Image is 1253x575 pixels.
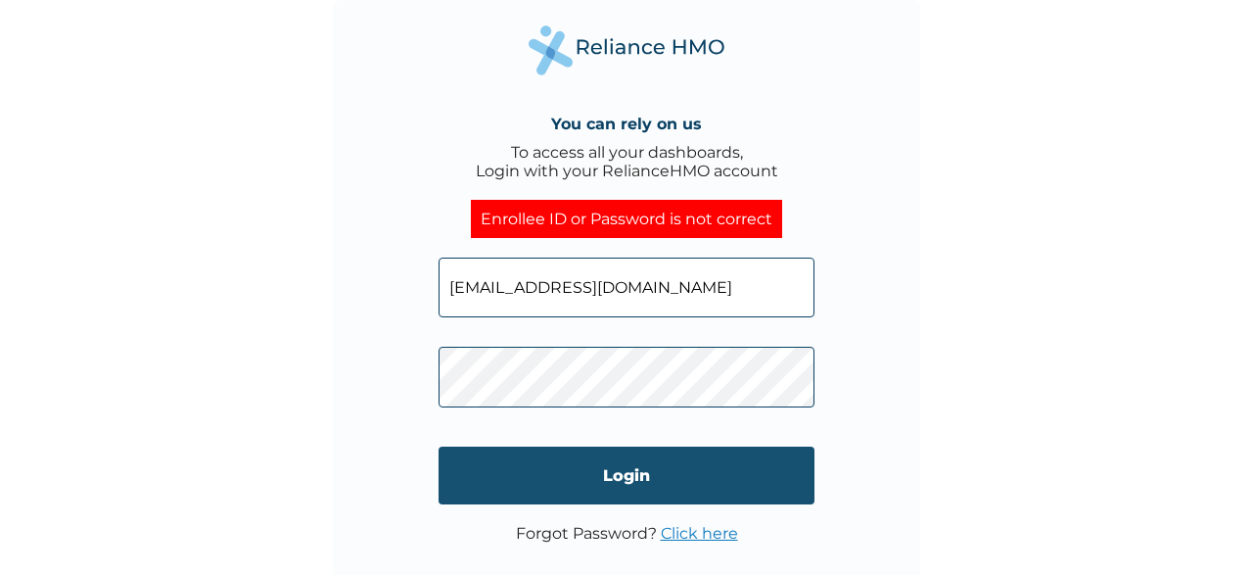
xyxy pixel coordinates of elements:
img: Reliance Health's Logo [529,25,724,75]
p: Forgot Password? [516,524,738,543]
div: To access all your dashboards, Login with your RelianceHMO account [476,143,778,180]
input: Login [439,447,814,504]
h4: You can rely on us [551,115,702,133]
a: Click here [661,524,738,543]
div: Enrollee ID or Password is not correct [471,200,782,238]
input: Email address or HMO ID [439,258,814,317]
